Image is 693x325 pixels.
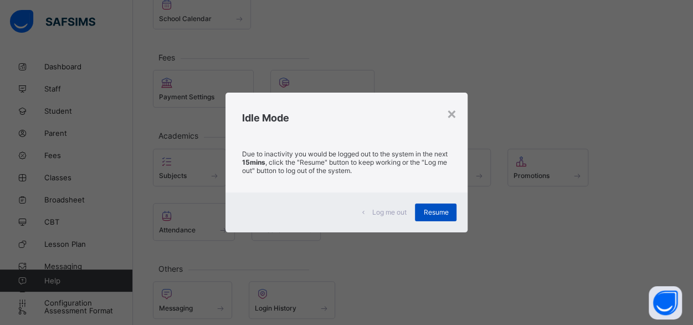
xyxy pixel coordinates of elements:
div: × [446,104,456,123]
h2: Idle Mode [242,112,451,124]
span: Log me out [372,208,406,216]
strong: 15mins [242,158,265,166]
p: Due to inactivity you would be logged out to the system in the next , click the "Resume" button t... [242,150,451,175]
button: Open asap [649,286,682,319]
span: Resume [423,208,448,216]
